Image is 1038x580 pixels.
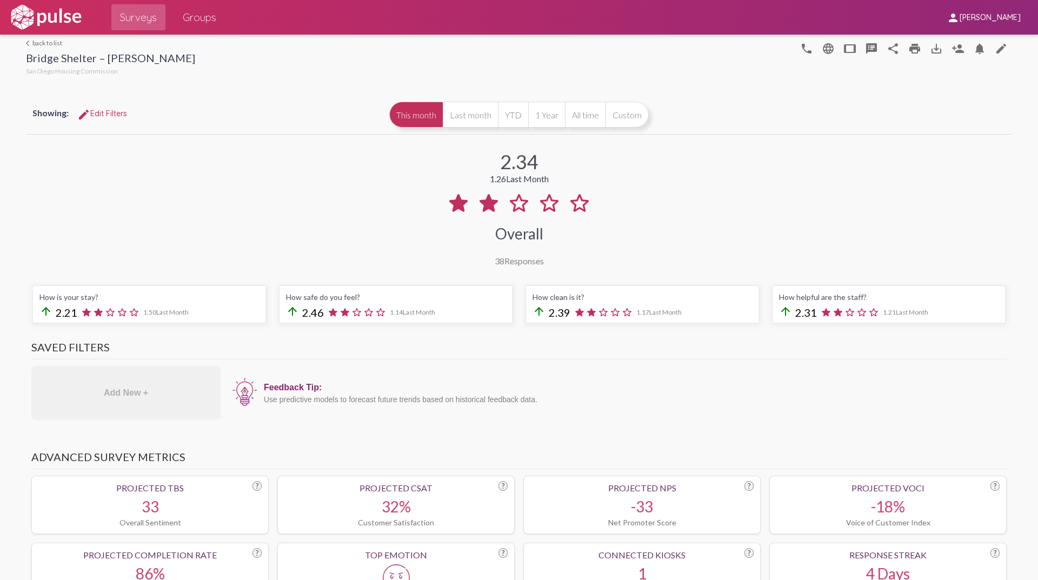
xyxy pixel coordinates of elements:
mat-icon: arrow_back_ios [26,40,32,46]
div: How clean is it? [533,292,752,302]
button: All time [565,102,605,128]
mat-icon: arrow_upward [779,305,792,318]
h3: Saved Filters [31,341,1007,359]
div: 33 [38,497,262,516]
div: Overall Sentiment [38,518,262,527]
span: 2.21 [56,306,77,319]
div: Feedback Tip: [264,383,1001,392]
mat-icon: print [908,42,921,55]
div: Add New + [31,366,221,420]
span: 1.17 [636,308,682,316]
mat-icon: speaker_notes [865,42,878,55]
div: ? [252,481,262,491]
mat-icon: Download [930,42,943,55]
a: Groups [174,4,225,30]
span: Showing: [32,108,69,118]
div: Responses [495,256,544,266]
mat-icon: Share [887,42,900,55]
a: print [904,37,926,59]
span: Groups [183,8,216,27]
span: Last Month [896,308,928,316]
button: Bell [969,37,990,59]
mat-icon: edit [995,42,1008,55]
div: Projected CSAT [284,483,508,493]
a: back to list [26,39,195,47]
img: icon12.png [231,377,258,407]
button: Person [947,37,969,59]
div: ? [990,481,1000,491]
mat-icon: person [947,11,960,24]
div: Voice of Customer Index [776,518,1000,527]
div: Projected Completion Rate [38,550,262,560]
button: [PERSON_NAME] [938,7,1029,27]
div: Connected Kiosks [530,550,754,560]
div: Projected VoCI [776,483,1000,493]
span: Last Month [506,174,549,184]
div: ? [744,481,754,491]
span: Last Month [156,308,189,316]
a: Surveys [111,4,165,30]
div: Overall [495,224,543,243]
div: ? [744,548,754,558]
img: white-logo.svg [9,4,83,31]
button: Edit FiltersEdit Filters [69,104,136,123]
div: Customer Satisfaction [284,518,508,527]
mat-icon: Bell [973,42,986,55]
button: 1 Year [528,102,565,128]
h3: Advanced Survey Metrics [31,450,1007,469]
button: Last month [443,102,498,128]
mat-icon: arrow_upward [533,305,545,318]
span: San Diego Housing Commission [26,67,118,75]
div: ? [990,548,1000,558]
div: How safe do you feel? [286,292,505,302]
mat-icon: arrow_upward [286,305,299,318]
button: Custom [605,102,649,128]
mat-icon: Person [951,42,964,55]
span: 1.14 [390,308,435,316]
button: Share [882,37,904,59]
span: 1.21 [883,308,928,316]
span: 1.50 [143,308,189,316]
span: Last Month [403,308,435,316]
span: Edit Filters [77,109,127,118]
div: 2.34 [500,150,538,174]
div: Bridge Shelter – [PERSON_NAME] [26,51,195,67]
span: 38 [495,256,504,266]
button: Download [926,37,947,59]
mat-icon: arrow_upward [39,305,52,318]
div: ? [498,481,508,491]
mat-icon: language [822,42,835,55]
span: 2.46 [302,306,324,319]
button: YTD [498,102,528,128]
span: Surveys [120,8,157,27]
span: Last Month [649,308,682,316]
div: How is your stay? [39,292,259,302]
div: 1.26 [490,174,549,184]
div: Projected TBS [38,483,262,493]
span: 2.31 [795,306,817,319]
div: -18% [776,497,1000,516]
div: Top Emotion [284,550,508,560]
button: tablet [839,37,861,59]
div: ? [252,548,262,558]
span: 2.39 [549,306,570,319]
div: Response Streak [776,550,1000,560]
div: Net Promoter Score [530,518,754,527]
a: edit [990,37,1012,59]
button: speaker_notes [861,37,882,59]
div: -33 [530,497,754,516]
div: Projected NPS [530,483,754,493]
mat-icon: language [800,42,813,55]
mat-icon: Edit Filters [77,108,90,121]
button: This month [389,102,443,128]
span: [PERSON_NAME] [960,13,1021,23]
div: How helpful are the staff? [779,292,999,302]
div: Use predictive models to forecast future trends based on historical feedback data. [264,395,1001,404]
mat-icon: tablet [843,42,856,55]
button: language [796,37,817,59]
button: language [817,37,839,59]
div: ? [498,548,508,558]
div: 32% [284,497,508,516]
